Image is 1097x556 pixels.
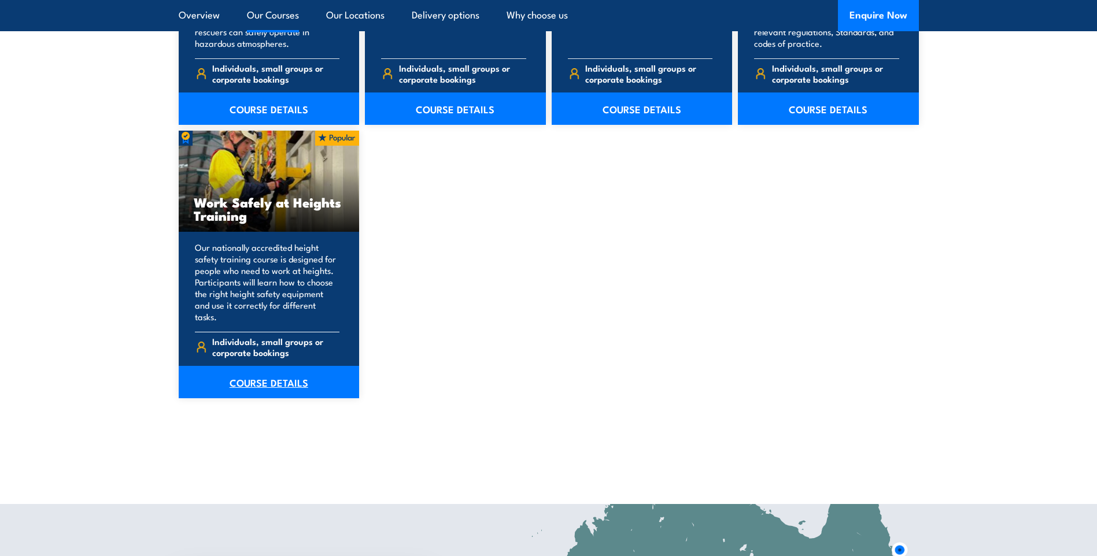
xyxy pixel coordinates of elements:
span: Individuals, small groups or corporate bookings [212,336,339,358]
span: Individuals, small groups or corporate bookings [772,62,899,84]
p: Our nationally accredited height safety training course is designed for people who need to work a... [195,242,340,323]
a: COURSE DETAILS [365,92,546,125]
a: COURSE DETAILS [179,366,360,398]
h3: Work Safely at Heights Training [194,195,345,222]
a: COURSE DETAILS [738,92,919,125]
span: Individuals, small groups or corporate bookings [585,62,712,84]
a: COURSE DETAILS [552,92,733,125]
span: Individuals, small groups or corporate bookings [399,62,526,84]
span: Individuals, small groups or corporate bookings [212,62,339,84]
a: COURSE DETAILS [179,92,360,125]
